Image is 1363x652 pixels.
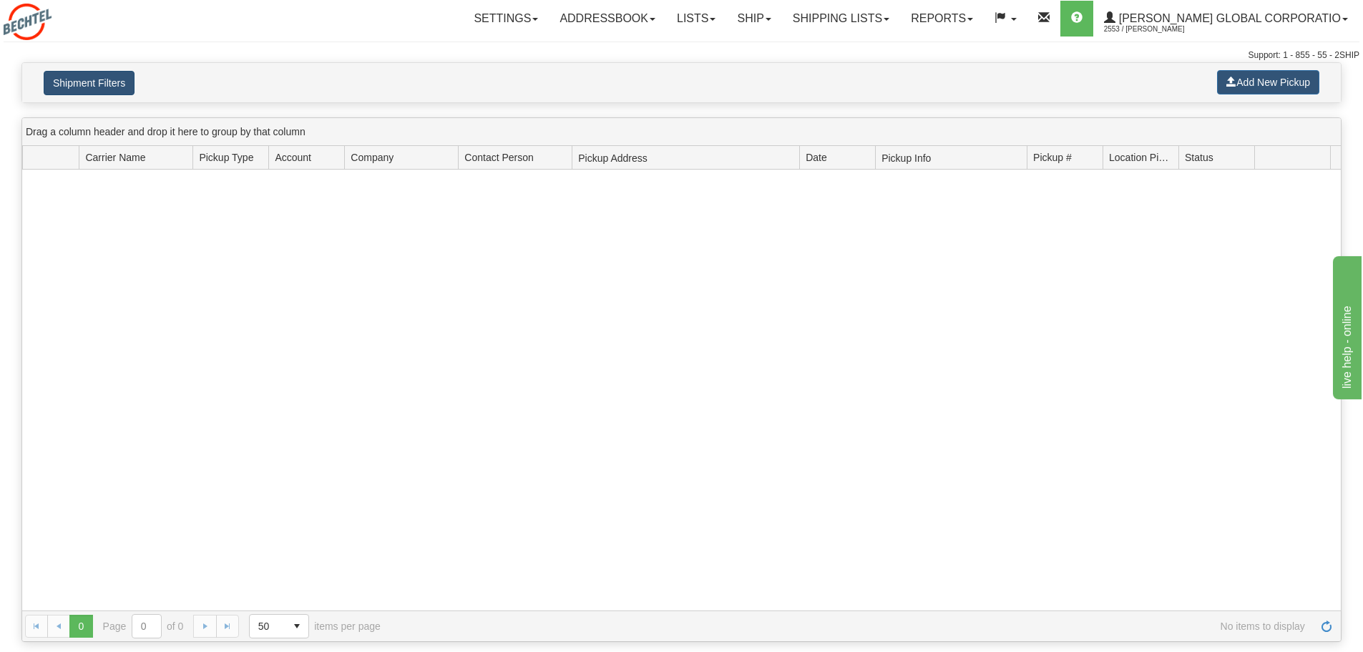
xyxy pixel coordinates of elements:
span: Contact Person [464,150,534,165]
span: No items to display [401,621,1305,632]
iframe: chat widget [1330,253,1362,399]
span: Status [1185,150,1213,165]
span: Page sizes drop down [249,614,309,638]
span: Pickup # [1033,150,1072,165]
img: logo2553.jpg [4,4,52,40]
a: Lists [666,1,726,37]
a: Addressbook [549,1,666,37]
span: Page of 0 [103,614,184,638]
span: Company [351,150,394,165]
span: items per page [249,614,381,638]
a: [PERSON_NAME] Global Corporatio 2553 / [PERSON_NAME] [1093,1,1359,37]
span: Date [806,150,827,165]
a: Shipping lists [782,1,900,37]
a: Settings [463,1,549,37]
span: 2553 / [PERSON_NAME] [1104,22,1211,37]
span: Pickup Type [199,150,253,165]
span: 50 [258,619,277,633]
span: Page 0 [69,615,92,638]
span: Account [275,150,311,165]
div: live help - online [11,9,132,26]
span: Carrier Name [85,150,145,165]
span: [PERSON_NAME] Global Corporatio [1115,12,1341,24]
button: Add New Pickup [1217,70,1319,94]
a: Refresh [1315,615,1338,638]
span: Pickup Address [578,147,799,169]
button: Shipment Filters [44,71,135,95]
div: Support: 1 - 855 - 55 - 2SHIP [4,49,1359,62]
a: Reports [900,1,984,37]
a: Ship [726,1,781,37]
span: Location Pickup [1109,150,1173,165]
span: Pickup Info [881,147,1027,169]
span: select [285,615,308,638]
div: grid grouping header [22,118,1341,146]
